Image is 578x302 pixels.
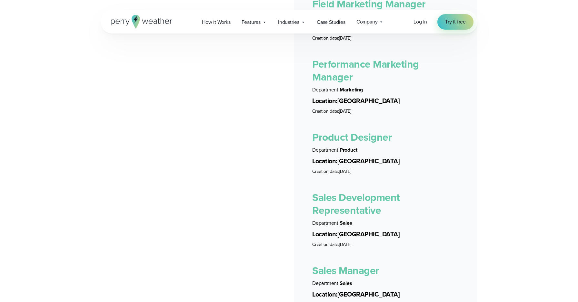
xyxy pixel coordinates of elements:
span: Creation date: [312,108,339,115]
a: Sales Manager [312,263,379,278]
span: Location: [312,229,337,239]
li: [DATE] [312,241,459,248]
span: Log in [414,18,427,25]
span: Case Studies [317,18,345,26]
span: Department: [312,86,340,93]
li: [GEOGRAPHIC_DATA] [312,156,459,166]
span: Industries [278,18,299,26]
li: Marketing [312,86,459,94]
a: Case Studies [311,15,351,29]
span: Creation date: [312,241,339,248]
li: [DATE] [312,108,459,115]
a: Try it free [437,14,473,30]
span: Department: [312,219,340,227]
span: Location: [312,156,337,166]
li: Sales [312,279,459,287]
a: Performance Marketing Manager [312,56,419,85]
span: Features [242,18,261,26]
span: Location: [312,96,337,106]
a: Log in [414,18,427,26]
span: How it Works [202,18,231,26]
li: Sales [312,219,459,227]
a: Sales Development Representative [312,190,400,218]
span: Company [356,18,378,26]
a: Product Designer [312,129,392,145]
span: Department: [312,146,340,154]
li: [DATE] [312,168,459,175]
li: [GEOGRAPHIC_DATA] [312,290,459,299]
li: Product [312,146,459,154]
span: Try it free [445,18,466,26]
li: [GEOGRAPHIC_DATA] [312,230,459,239]
span: Creation date: [312,168,339,175]
li: [DATE] [312,35,459,42]
li: [GEOGRAPHIC_DATA] [312,96,459,106]
span: Creation date: [312,35,339,42]
a: How it Works [196,15,236,29]
span: Department: [312,279,340,287]
span: Location: [312,289,337,299]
